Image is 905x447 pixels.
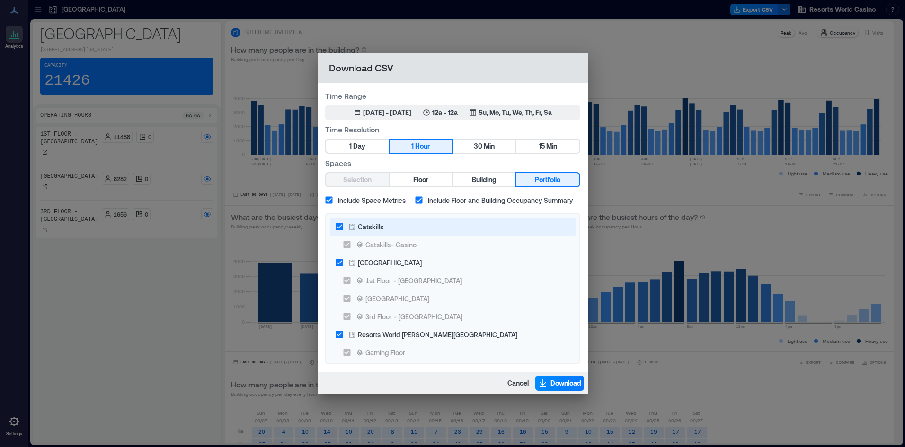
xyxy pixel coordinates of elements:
button: 15 Min [516,140,579,153]
button: Portfolio [516,173,579,186]
span: Cancel [507,378,529,388]
span: Hour [415,140,430,152]
button: Cancel [505,376,532,391]
div: [GEOGRAPHIC_DATA] [365,294,429,304]
p: 12a - 12a [432,108,458,117]
span: 1 [411,140,414,152]
span: 1 [349,140,352,152]
span: Portfolio [535,174,560,186]
div: [DATE] - [DATE] [363,108,411,117]
span: Day [353,140,365,152]
button: 1 Hour [390,140,452,153]
div: Catskills- Casino [365,240,417,250]
span: 15 [539,140,545,152]
span: Min [484,140,495,152]
button: Building [453,173,515,186]
div: Gaming Floor [365,348,405,358]
span: Floor [413,174,428,186]
span: Download [550,378,581,388]
span: Include Space Metrics [338,195,406,205]
p: Su, Mo, Tu, We, Th, Fr, Sa [479,108,552,117]
label: Time Range [325,90,580,101]
button: 1 Day [326,140,389,153]
div: [GEOGRAPHIC_DATA] [358,258,422,268]
span: Include Floor and Building Occupancy Summary [428,195,573,205]
h2: Download CSV [318,53,588,83]
div: Resorts World [PERSON_NAME][GEOGRAPHIC_DATA] [358,330,517,340]
div: 3rd Floor - [GEOGRAPHIC_DATA] [365,312,462,322]
label: Time Resolution [325,124,580,135]
span: Building [472,174,497,186]
div: 1st Floor - [GEOGRAPHIC_DATA] [365,276,462,286]
button: Download [535,376,584,391]
div: Catskills [358,222,383,232]
label: Spaces [325,158,580,168]
span: 30 [474,140,482,152]
button: Floor [390,173,452,186]
button: [DATE] - [DATE]12a - 12aSu, Mo, Tu, We, Th, Fr, Sa [325,105,580,120]
button: 30 Min [453,140,515,153]
span: Min [546,140,557,152]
